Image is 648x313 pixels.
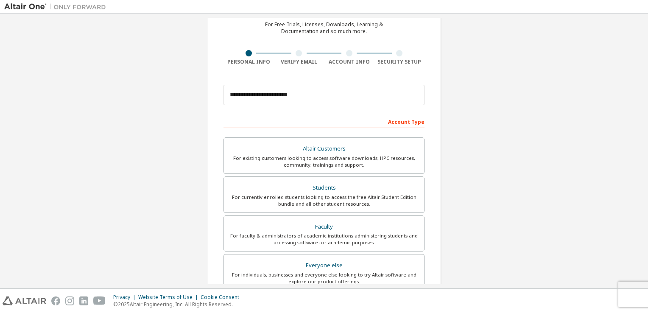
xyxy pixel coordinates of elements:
div: Everyone else [229,260,419,271]
img: altair_logo.svg [3,296,46,305]
div: Account Type [223,115,425,128]
div: For existing customers looking to access software downloads, HPC resources, community, trainings ... [229,155,419,168]
div: Students [229,182,419,194]
div: For Free Trials, Licenses, Downloads, Learning & Documentation and so much more. [265,21,383,35]
p: © 2025 Altair Engineering, Inc. All Rights Reserved. [113,301,244,308]
img: instagram.svg [65,296,74,305]
img: linkedin.svg [79,296,88,305]
div: Verify Email [274,59,324,65]
img: Altair One [4,3,110,11]
img: youtube.svg [93,296,106,305]
div: For currently enrolled students looking to access the free Altair Student Edition bundle and all ... [229,194,419,207]
div: Account Info [324,59,374,65]
div: Personal Info [223,59,274,65]
div: Website Terms of Use [138,294,201,301]
img: facebook.svg [51,296,60,305]
div: For individuals, businesses and everyone else looking to try Altair software and explore our prod... [229,271,419,285]
div: Altair Customers [229,143,419,155]
div: Cookie Consent [201,294,244,301]
div: Privacy [113,294,138,301]
div: For faculty & administrators of academic institutions administering students and accessing softwa... [229,232,419,246]
div: Faculty [229,221,419,233]
div: Security Setup [374,59,425,65]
